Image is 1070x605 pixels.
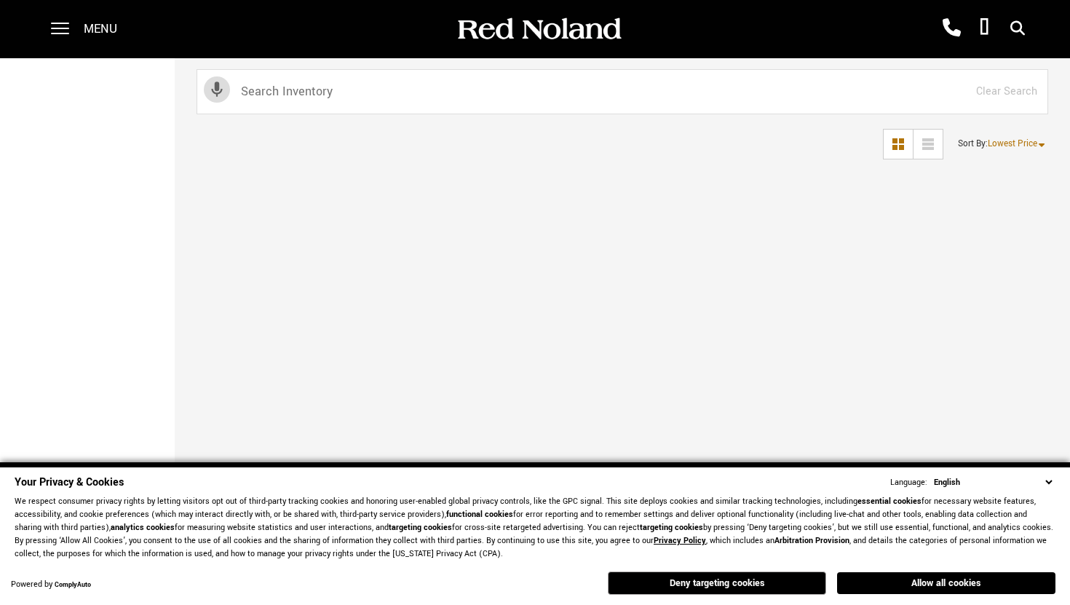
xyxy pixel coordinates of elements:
button: Deny targeting cookies [608,572,826,595]
div: Powered by [11,580,91,590]
strong: targeting cookies [640,522,703,533]
span: Your Privacy & Cookies [15,475,124,490]
span: Sort By : [958,138,988,150]
a: ComplyAuto [55,580,91,590]
strong: essential cookies [857,496,922,507]
div: Language: [890,478,927,487]
input: Search Inventory [197,69,1048,114]
img: Red Noland Auto Group [455,17,622,42]
strong: functional cookies [446,509,513,520]
button: Allow all cookies [837,572,1055,594]
strong: Arbitration Provision [774,535,849,546]
svg: Click to toggle on voice search [204,76,230,103]
p: We respect consumer privacy rights by letting visitors opt out of third-party tracking cookies an... [15,495,1055,561]
a: Privacy Policy [654,535,706,546]
strong: targeting cookies [389,522,452,533]
strong: analytics cookies [111,522,175,533]
select: Language Select [930,475,1055,489]
span: Lowest Price [988,138,1037,150]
